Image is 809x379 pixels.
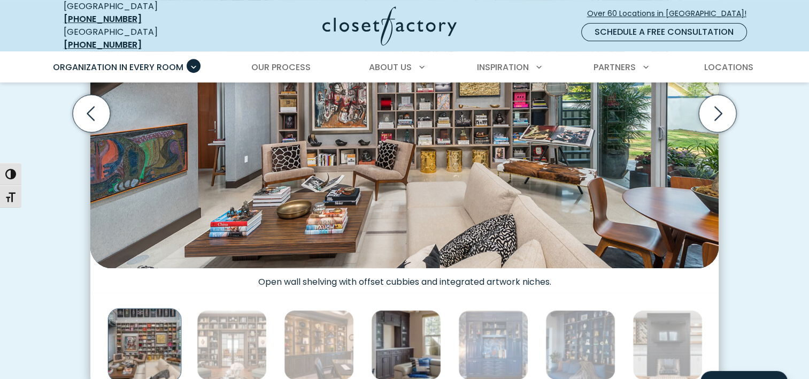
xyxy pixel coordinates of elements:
span: About Us [369,61,412,73]
button: Next slide [695,90,741,137]
span: Our Process [251,61,311,73]
span: Over 60 Locations in [GEOGRAPHIC_DATA]! [587,8,755,19]
button: Previous slide [68,90,114,137]
a: Over 60 Locations in [GEOGRAPHIC_DATA]! [587,4,756,23]
div: [GEOGRAPHIC_DATA] [64,26,219,51]
figcaption: Open wall shelving with offset cubbies and integrated artwork niches. [90,268,719,287]
span: Partners [594,61,636,73]
span: Locations [704,61,753,73]
img: Closet Factory Logo [322,6,457,46]
a: [PHONE_NUMBER] [64,13,142,25]
span: Inspiration [477,61,529,73]
a: Schedule a Free Consultation [581,23,747,41]
a: [PHONE_NUMBER] [64,39,142,51]
nav: Primary Menu [45,52,764,82]
span: Organization in Every Room [53,61,183,73]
